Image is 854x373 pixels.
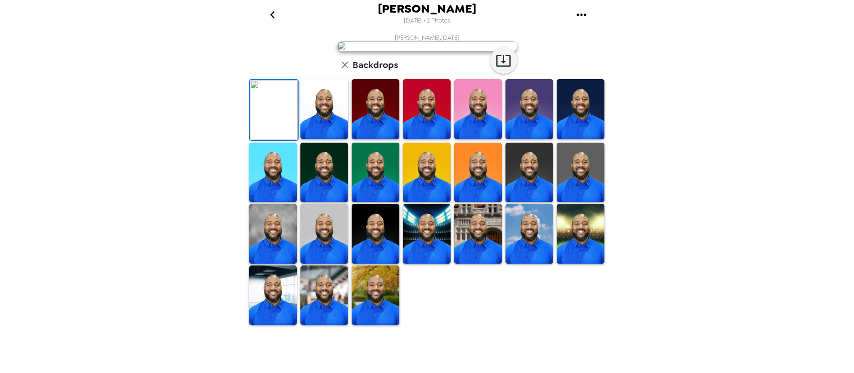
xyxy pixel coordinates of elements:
[378,3,476,15] span: [PERSON_NAME]
[250,80,298,140] img: Original
[395,34,459,41] span: [PERSON_NAME] , [DATE]
[337,41,517,51] img: user
[404,15,450,27] span: [DATE] • 2 Photos
[353,58,398,72] h6: Backdrops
